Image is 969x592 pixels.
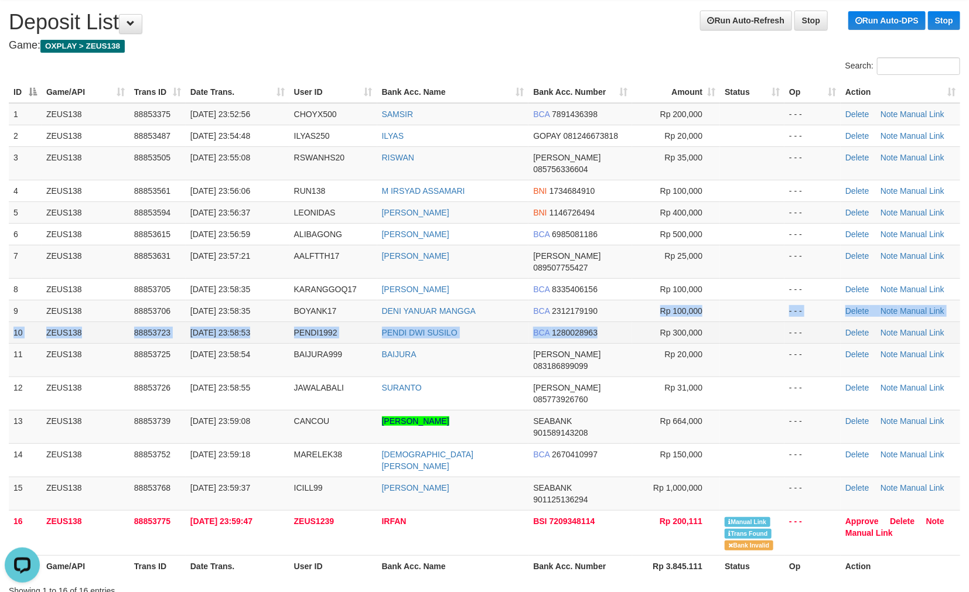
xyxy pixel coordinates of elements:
a: Manual Link [900,416,945,426]
a: [PERSON_NAME] [382,208,449,217]
a: Note [881,450,898,459]
span: 88853723 [134,328,170,337]
span: Copy 8335406156 to clipboard [552,285,598,294]
span: [DATE] 23:54:48 [190,131,250,141]
a: [PERSON_NAME] [382,251,449,261]
td: ZEUS138 [42,103,129,125]
a: Delete [845,186,869,196]
a: RISWAN [382,153,414,162]
th: User ID [289,555,377,577]
span: SEABANK [533,416,572,426]
span: Rp 31,000 [665,383,703,392]
span: Copy 6985081186 to clipboard [552,230,598,239]
th: Action: activate to sort column ascending [841,81,960,103]
span: Copy 1734684910 to clipboard [550,186,595,196]
td: - - - [784,477,841,510]
td: 11 [9,343,42,377]
td: ZEUS138 [42,343,129,377]
td: 9 [9,300,42,321]
a: Note [926,516,944,526]
td: - - - [784,410,841,443]
td: - - - [784,300,841,321]
span: 88853739 [134,416,170,426]
a: Run Auto-Refresh [700,11,792,30]
td: 4 [9,180,42,201]
td: ZEUS138 [42,410,129,443]
td: - - - [784,180,841,201]
span: [DATE] 23:56:37 [190,208,250,217]
span: Copy 2670410997 to clipboard [552,450,598,459]
td: - - - [784,343,841,377]
span: BCA [533,285,550,294]
span: BNI [533,186,547,196]
td: 14 [9,443,42,477]
a: Note [881,230,898,239]
a: Delete [845,285,869,294]
th: Status [720,555,784,577]
span: MARELEK38 [294,450,342,459]
a: Delete [845,328,869,337]
th: Bank Acc. Name: activate to sort column ascending [377,81,529,103]
a: Stop [928,11,960,30]
input: Search: [877,57,960,75]
a: BAIJURA [382,350,417,359]
td: ZEUS138 [42,300,129,321]
a: Manual Link [900,230,945,239]
a: Note [881,483,898,492]
td: - - - [784,125,841,146]
span: Bank is not match [725,540,773,550]
td: - - - [784,146,841,180]
h1: Deposit List [9,11,960,34]
a: Note [881,350,898,359]
a: Delete [845,109,869,119]
span: 88853768 [134,483,170,492]
td: ZEUS138 [42,125,129,146]
span: SEABANK [533,483,572,492]
a: Manual Link [900,450,945,459]
a: Note [881,383,898,392]
th: Date Trans. [186,555,289,577]
span: ALIBAGONG [294,230,342,239]
td: 5 [9,201,42,223]
td: 3 [9,146,42,180]
a: [DEMOGRAPHIC_DATA][PERSON_NAME] [382,450,474,471]
a: [PERSON_NAME] [382,285,449,294]
a: Delete [845,350,869,359]
span: Copy 085773926760 to clipboard [533,395,588,404]
span: Rp 664,000 [660,416,702,426]
span: Rp 500,000 [660,230,702,239]
span: ILYAS250 [294,131,330,141]
a: Manual Link [900,109,945,119]
span: [DATE] 23:58:55 [190,383,250,392]
a: Note [881,109,898,119]
td: 13 [9,410,42,443]
span: Copy 901125136294 to clipboard [533,495,588,504]
a: [PERSON_NAME] [382,483,449,492]
span: [DATE] 23:58:54 [190,350,250,359]
span: Rp 20,000 [665,131,703,141]
td: - - - [784,245,841,278]
a: Note [881,328,898,337]
td: ZEUS138 [42,201,129,223]
span: Rp 1,000,000 [653,483,702,492]
span: Copy 083186899099 to clipboard [533,361,588,371]
span: BSI [533,516,547,526]
span: [DATE] 23:56:06 [190,186,250,196]
span: [DATE] 23:57:21 [190,251,250,261]
a: Delete [845,251,869,261]
span: JAWALABALI [294,383,344,392]
span: BCA [533,109,550,119]
a: ILYAS [382,131,404,141]
a: DENI YANUAR MANGGA [382,306,476,316]
a: Manual Link [900,208,945,217]
a: Delete [890,516,915,526]
td: 1 [9,103,42,125]
td: ZEUS138 [42,477,129,510]
span: [DATE] 23:56:59 [190,230,250,239]
a: Note [881,186,898,196]
span: 88853615 [134,230,170,239]
th: Trans ID: activate to sort column ascending [129,81,186,103]
a: Delete [845,208,869,217]
span: [PERSON_NAME] [533,383,600,392]
span: Rp 150,000 [660,450,702,459]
